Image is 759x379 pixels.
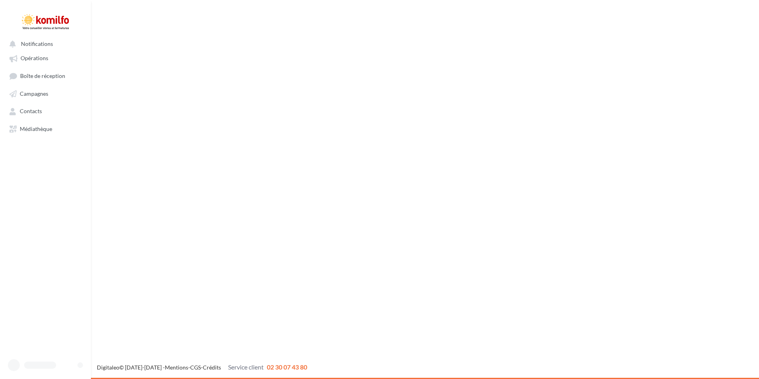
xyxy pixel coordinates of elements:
[5,104,86,118] a: Contacts
[5,86,86,100] a: Campagnes
[267,363,307,371] span: 02 30 07 43 80
[97,364,119,371] a: Digitaleo
[203,364,221,371] a: Crédits
[5,68,86,83] a: Boîte de réception
[165,364,188,371] a: Mentions
[21,55,48,62] span: Opérations
[5,51,86,65] a: Opérations
[5,121,86,136] a: Médiathèque
[97,364,307,371] span: © [DATE]-[DATE] - - -
[21,40,53,47] span: Notifications
[20,125,52,132] span: Médiathèque
[20,90,48,97] span: Campagnes
[190,364,201,371] a: CGS
[20,72,65,79] span: Boîte de réception
[228,363,264,371] span: Service client
[20,108,42,115] span: Contacts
